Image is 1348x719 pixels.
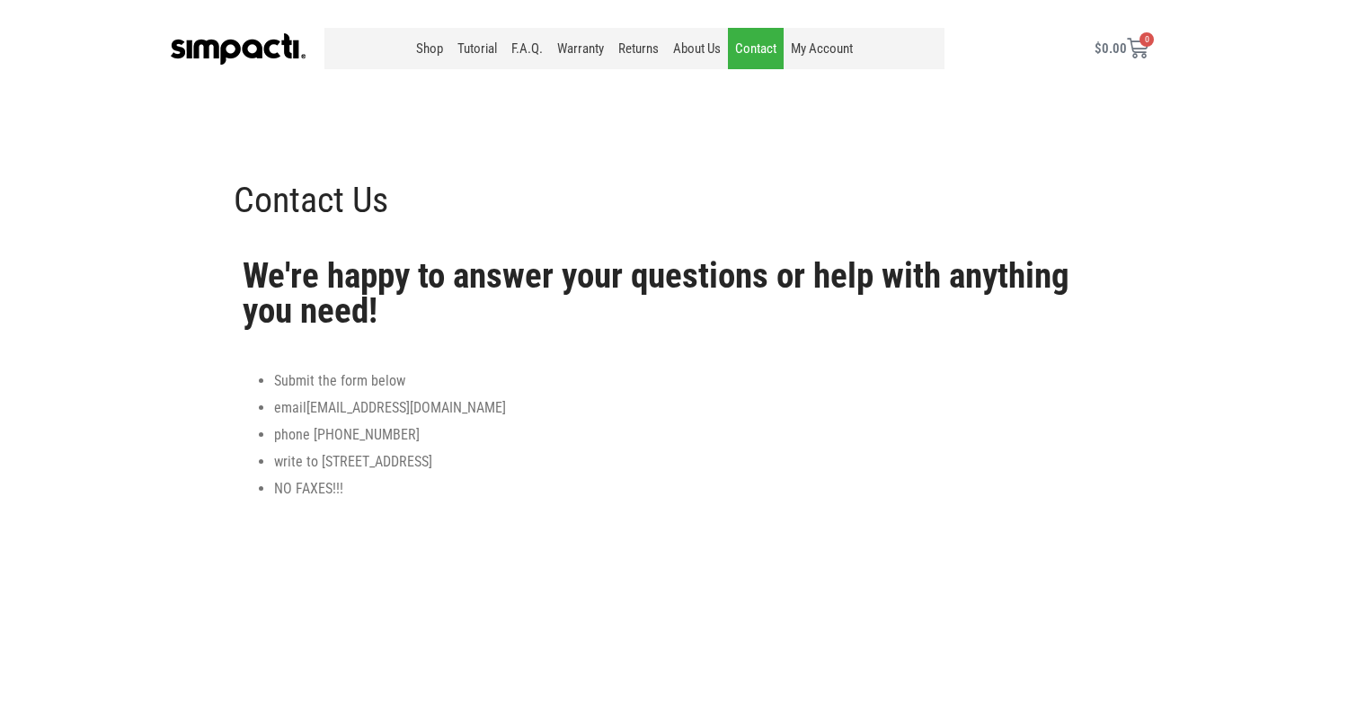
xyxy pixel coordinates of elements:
[666,28,728,69] a: About Us
[1095,40,1127,57] bdi: 0.00
[274,478,1105,500] li: NO FAXES!!!
[1073,27,1170,70] a: $0.00 0
[784,28,860,69] a: My Account
[550,28,611,69] a: Warranty
[234,178,1114,223] h1: Contact Us
[409,28,450,69] a: Shop
[274,451,1105,473] li: write to [STREET_ADDRESS]
[1140,32,1154,47] span: 0
[1095,40,1102,57] span: $
[274,370,1105,392] li: Submit the form below
[728,28,784,69] a: Contact
[274,399,506,416] span: email [EMAIL_ADDRESS][DOMAIN_NAME]
[450,28,504,69] a: Tutorial
[243,259,1105,329] h2: We're happy to answer your questions or help with anything you need!
[504,28,550,69] a: F.A.Q.
[274,424,1105,446] li: phone [PHONE_NUMBER]
[611,28,666,69] a: Returns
